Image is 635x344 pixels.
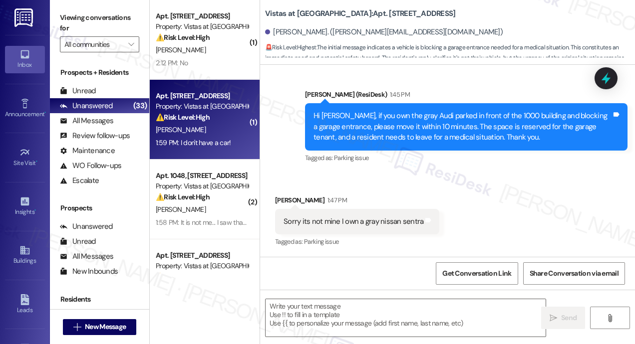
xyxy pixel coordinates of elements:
[304,237,339,246] span: Parking issue
[156,272,210,281] strong: ⚠️ Risk Level: High
[5,193,45,220] a: Insights •
[60,161,121,171] div: WO Follow-ups
[284,216,423,227] div: Sorry its not mine I own a gray nissan sentra
[60,116,113,126] div: All Messages
[60,146,115,156] div: Maintenance
[156,261,248,271] div: Property: Vistas at [GEOGRAPHIC_DATA]
[387,89,410,100] div: 1:45 PM
[265,8,455,19] b: Vistas at [GEOGRAPHIC_DATA]: Apt. [STREET_ADDRESS]
[5,46,45,73] a: Inbox
[64,36,123,52] input: All communities
[530,268,619,279] span: Share Conversation via email
[156,205,206,214] span: [PERSON_NAME]
[156,101,248,112] div: Property: Vistas at [GEOGRAPHIC_DATA]
[85,322,126,332] span: New Message
[156,250,248,261] div: Apt. [STREET_ADDRESS]
[60,175,99,186] div: Escalate
[60,251,113,262] div: All Messages
[34,207,36,214] span: •
[60,221,113,232] div: Unanswered
[5,242,45,269] a: Buildings
[60,86,96,96] div: Unread
[523,262,625,285] button: Share Conversation via email
[275,234,439,249] div: Tagged as:
[5,144,45,171] a: Site Visit •
[128,40,134,48] i: 
[156,21,248,32] div: Property: Vistas at [GEOGRAPHIC_DATA]
[60,236,96,247] div: Unread
[156,11,248,21] div: Apt. [STREET_ADDRESS]
[60,101,113,111] div: Unanswered
[265,42,635,64] span: : The initial message indicates a vehicle is blocking a garage entrance needed for a medical situ...
[275,195,439,209] div: [PERSON_NAME]
[436,262,518,285] button: Get Conversation Link
[156,218,412,227] div: 1:58 PM: It is not me... I saw that Audi parked in front of garage 1003 a couple of days ago
[442,268,511,279] span: Get Conversation Link
[606,314,614,322] i: 
[156,192,210,201] strong: ⚠️ Risk Level: High
[156,113,210,122] strong: ⚠️ Risk Level: High
[60,131,130,141] div: Review follow-ups
[156,125,206,134] span: [PERSON_NAME]
[265,27,503,37] div: [PERSON_NAME]. ([PERSON_NAME][EMAIL_ADDRESS][DOMAIN_NAME])
[5,291,45,318] a: Leads
[561,313,577,323] span: Send
[50,294,149,305] div: Residents
[156,171,248,181] div: Apt. 1048, [STREET_ADDRESS]
[334,154,369,162] span: Parking issue
[50,67,149,78] div: Prospects + Residents
[50,203,149,213] div: Prospects
[550,314,557,322] i: 
[325,195,347,205] div: 1:47 PM
[156,45,206,54] span: [PERSON_NAME]
[314,111,612,143] div: Hi [PERSON_NAME], if you own the gray Audi parked in front of the 1000 building and blocking a ga...
[265,43,317,51] strong: 🚨 Risk Level: Highest
[305,89,628,103] div: [PERSON_NAME] (ResiDesk)
[60,266,118,277] div: New Inbounds
[36,158,37,165] span: •
[156,138,231,147] div: 1:59 PM: I don't have a car!
[156,181,248,191] div: Property: Vistas at [GEOGRAPHIC_DATA]
[44,109,46,116] span: •
[63,319,137,335] button: New Message
[131,98,149,114] div: (33)
[305,151,628,165] div: Tagged as:
[73,323,81,331] i: 
[156,91,248,101] div: Apt. [STREET_ADDRESS]
[60,10,139,36] label: Viewing conversations for
[541,307,585,329] button: Send
[156,33,210,42] strong: ⚠️ Risk Level: High
[156,58,188,67] div: 2:12 PM: No
[14,8,35,27] img: ResiDesk Logo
